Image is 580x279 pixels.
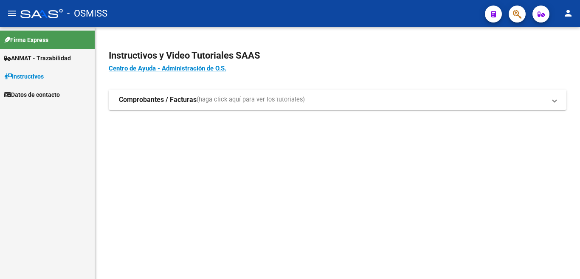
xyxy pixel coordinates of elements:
span: Datos de contacto [4,90,60,99]
iframe: Intercom live chat [551,250,572,271]
mat-expansion-panel-header: Comprobantes / Facturas(haga click aquí para ver los tutoriales) [109,90,566,110]
mat-icon: person [563,8,573,18]
h2: Instructivos y Video Tutoriales SAAS [109,48,566,64]
a: Centro de Ayuda - Administración de O.S. [109,65,226,72]
span: (haga click aquí para ver los tutoriales) [197,95,305,104]
span: ANMAT - Trazabilidad [4,54,71,63]
mat-icon: menu [7,8,17,18]
strong: Comprobantes / Facturas [119,95,197,104]
span: - OSMISS [67,4,107,23]
span: Firma Express [4,35,48,45]
span: Instructivos [4,72,44,81]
